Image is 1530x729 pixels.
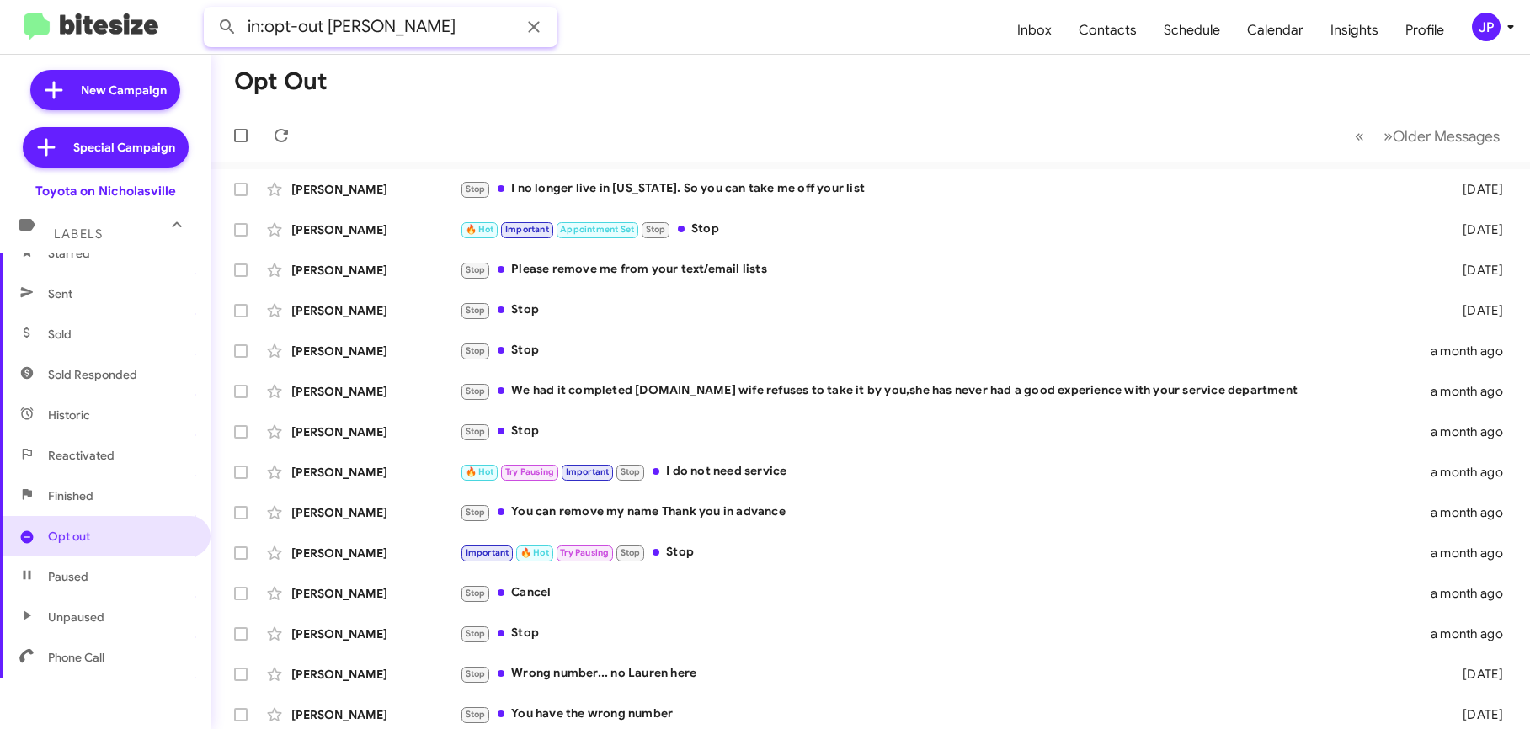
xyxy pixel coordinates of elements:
span: Stop [466,345,486,356]
div: [PERSON_NAME] [291,221,460,238]
div: Wrong number... no Lauren here [460,664,1437,684]
span: New Campaign [81,82,167,98]
span: Stop [466,507,486,518]
div: Please remove me from your text/email lists [460,260,1437,279]
span: Special Campaign [73,139,175,156]
div: Stop [460,220,1437,239]
span: Historic [48,407,90,423]
div: [PERSON_NAME] [291,262,460,279]
div: [PERSON_NAME] [291,666,460,683]
div: [DATE] [1437,302,1517,319]
div: [PERSON_NAME] [291,343,460,359]
span: Important [505,224,549,235]
div: a month ago [1431,625,1517,642]
span: Stop [466,709,486,720]
div: I no longer live in [US_STATE]. So you can take me off your list [460,179,1437,199]
div: Toyota on Nicholasville [35,183,176,200]
span: Stop [466,668,486,679]
div: [PERSON_NAME] [291,545,460,561]
div: [PERSON_NAME] [291,181,460,198]
a: Inbox [1004,6,1065,55]
span: Sold [48,326,72,343]
div: Stop [460,341,1431,360]
a: Insights [1317,6,1392,55]
div: Cancel [460,583,1431,603]
div: a month ago [1431,545,1517,561]
span: Stop [466,426,486,437]
div: I do not need service [460,462,1431,482]
button: JP [1458,13,1511,41]
a: Schedule [1150,6,1234,55]
div: Stop [460,624,1431,643]
div: [PERSON_NAME] [291,504,460,521]
div: [PERSON_NAME] [291,585,460,602]
span: Stop [466,588,486,599]
div: Stop [460,301,1437,320]
span: Sent [48,285,72,302]
div: You have the wrong number [460,705,1437,724]
span: 🔥 Hot [466,224,494,235]
span: Sold Responded [48,366,137,383]
div: JP [1472,13,1501,41]
span: Stop [646,224,666,235]
div: [DATE] [1437,666,1517,683]
span: Reactivated [48,447,115,464]
a: New Campaign [30,70,180,110]
a: Profile [1392,6,1458,55]
span: Stop [466,184,486,194]
button: Next [1373,119,1510,153]
span: 🔥 Hot [466,466,494,477]
div: [PERSON_NAME] [291,706,460,723]
span: Unpaused [48,609,104,625]
span: Stop [466,305,486,316]
div: [PERSON_NAME] [291,423,460,440]
div: Stop [460,543,1431,562]
span: Opt out [48,528,90,545]
div: [DATE] [1437,221,1517,238]
div: a month ago [1431,423,1517,440]
span: Important [466,547,509,558]
div: a month ago [1431,383,1517,400]
div: [DATE] [1437,706,1517,723]
span: Older Messages [1393,127,1500,146]
div: Stop [460,422,1431,441]
span: « [1355,125,1364,146]
a: Contacts [1065,6,1150,55]
span: Stop [466,386,486,396]
a: Special Campaign [23,127,189,168]
input: Search [204,7,557,47]
div: a month ago [1431,504,1517,521]
span: 🔥 Hot [520,547,549,558]
span: Stop [621,547,641,558]
span: Try Pausing [560,547,609,558]
span: Try Pausing [505,466,554,477]
span: Starred [48,245,90,262]
div: a month ago [1431,343,1517,359]
div: [PERSON_NAME] [291,302,460,319]
div: We had it completed [DOMAIN_NAME] wife refuses to take it by you,she has never had a good experie... [460,381,1431,401]
div: a month ago [1431,464,1517,481]
a: Calendar [1234,6,1317,55]
nav: Page navigation example [1346,119,1510,153]
span: Finished [48,487,93,504]
div: [PERSON_NAME] [291,464,460,481]
span: Stop [466,628,486,639]
span: Stop [621,466,641,477]
span: Paused [48,568,88,585]
div: [DATE] [1437,181,1517,198]
div: [PERSON_NAME] [291,625,460,642]
span: Important [566,466,610,477]
span: » [1383,125,1393,146]
div: You can remove my name Thank you in advance [460,503,1431,522]
span: Labels [54,226,103,242]
div: [PERSON_NAME] [291,383,460,400]
div: a month ago [1431,585,1517,602]
button: Previous [1345,119,1374,153]
div: [DATE] [1437,262,1517,279]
